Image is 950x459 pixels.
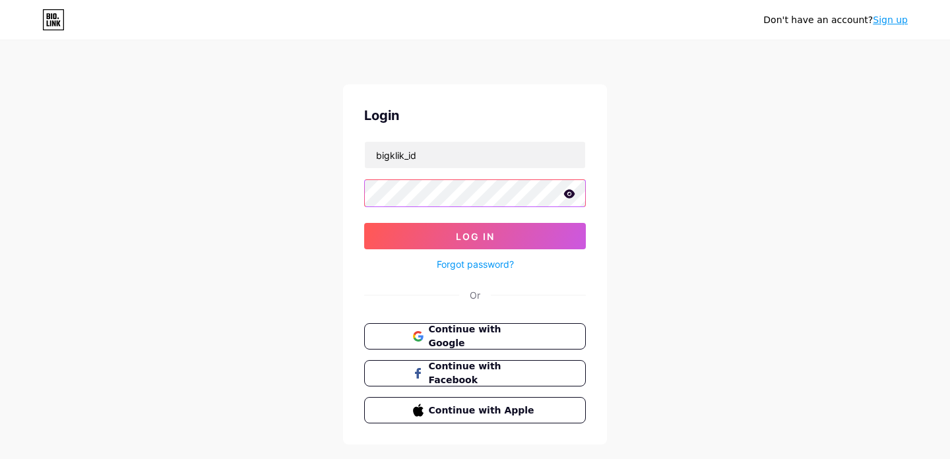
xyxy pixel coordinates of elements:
button: Continue with Google [364,323,586,350]
div: Login [364,106,586,125]
a: Forgot password? [437,257,514,271]
span: Continue with Facebook [429,359,538,387]
div: Don't have an account? [763,13,908,27]
input: Username [365,142,585,168]
span: Continue with Apple [429,404,538,417]
div: Or [470,288,480,302]
span: Log In [456,231,495,242]
button: Continue with Apple [364,397,586,423]
a: Sign up [873,15,908,25]
span: Continue with Google [429,322,538,350]
button: Log In [364,223,586,249]
button: Continue with Facebook [364,360,586,386]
